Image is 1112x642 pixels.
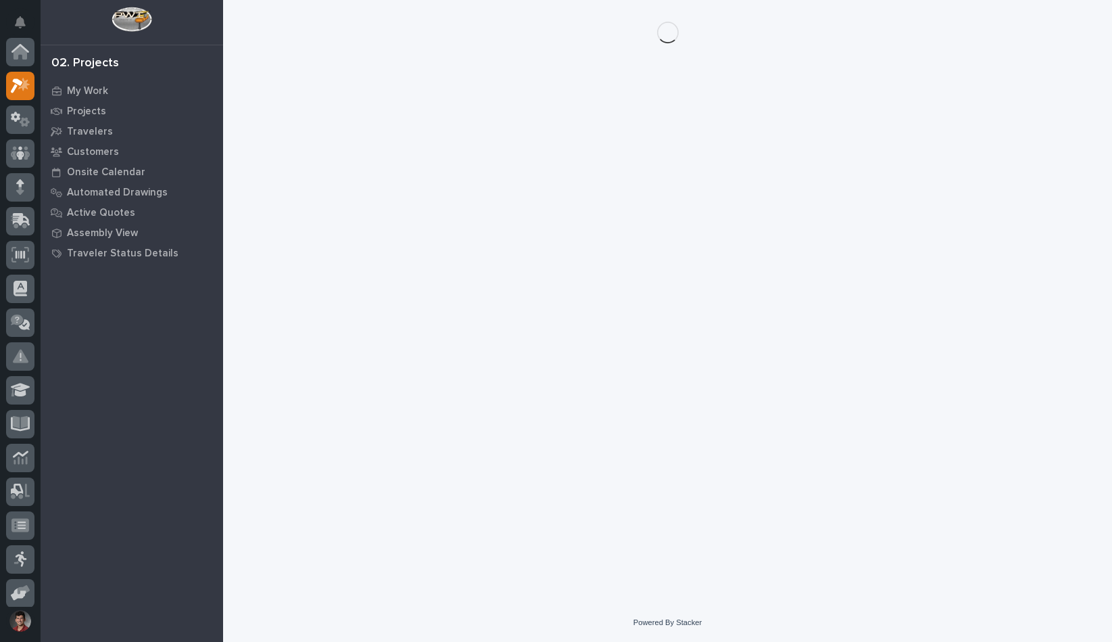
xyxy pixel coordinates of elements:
[67,227,138,239] p: Assembly View
[67,248,178,260] p: Traveler Status Details
[67,166,145,179] p: Onsite Calendar
[6,8,34,37] button: Notifications
[41,223,223,243] a: Assembly View
[67,85,108,97] p: My Work
[41,121,223,141] a: Travelers
[6,607,34,635] button: users-avatar
[67,187,168,199] p: Automated Drawings
[67,106,106,118] p: Projects
[41,81,223,101] a: My Work
[41,202,223,223] a: Active Quotes
[67,146,119,158] p: Customers
[67,126,113,138] p: Travelers
[633,618,702,626] a: Powered By Stacker
[41,101,223,121] a: Projects
[41,243,223,263] a: Traveler Status Details
[17,16,34,38] div: Notifications
[41,162,223,182] a: Onsite Calendar
[51,56,119,71] div: 02. Projects
[41,141,223,162] a: Customers
[41,182,223,202] a: Automated Drawings
[112,7,151,32] img: Workspace Logo
[67,207,135,219] p: Active Quotes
